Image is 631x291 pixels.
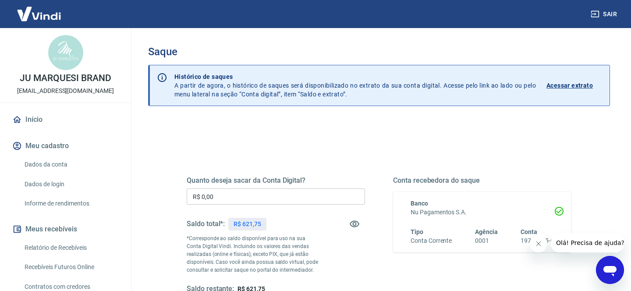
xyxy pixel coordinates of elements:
[48,35,83,70] img: 8b94adba-2004-46d2-8c25-6d514a93a701.jpeg
[187,220,225,228] h5: Saldo total*:
[530,235,547,252] iframe: Fechar mensagem
[174,72,536,81] p: Histórico de saques
[11,110,121,129] a: Início
[21,195,121,213] a: Informe de rendimentos
[11,136,121,156] button: Meu cadastro
[546,72,603,99] a: Acessar extrato
[11,220,121,239] button: Meus recebíveis
[521,228,537,235] span: Conta
[475,228,498,235] span: Agência
[20,74,111,83] p: JU MARQUESI BRAND
[187,234,320,274] p: *Corresponde ao saldo disponível para uso na sua Conta Digital Vindi. Incluindo os valores das ve...
[411,228,423,235] span: Tipo
[393,176,571,185] h5: Conta recebedora do saque
[5,6,74,13] span: Olá! Precisa de ajuda?
[21,175,121,193] a: Dados de login
[187,176,365,185] h5: Quanto deseja sacar da Conta Digital?
[475,236,498,245] h6: 0001
[411,200,428,207] span: Banco
[411,236,452,245] h6: Conta Corrente
[148,46,610,58] h3: Saque
[589,6,620,22] button: Sair
[21,156,121,174] a: Dados da conta
[17,86,114,96] p: [EMAIL_ADDRESS][DOMAIN_NAME]
[21,239,121,257] a: Relatório de Recebíveis
[11,0,67,27] img: Vindi
[521,236,554,245] h6: 19718355-6
[21,258,121,276] a: Recebíveis Futuros Online
[596,256,624,284] iframe: Botão para abrir a janela de mensagens
[551,233,624,252] iframe: Mensagem da empresa
[546,81,593,90] p: Acessar extrato
[411,208,554,217] h6: Nu Pagamentos S.A.
[174,72,536,99] p: A partir de agora, o histórico de saques será disponibilizado no extrato da sua conta digital. Ac...
[234,220,261,229] p: R$ 621,75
